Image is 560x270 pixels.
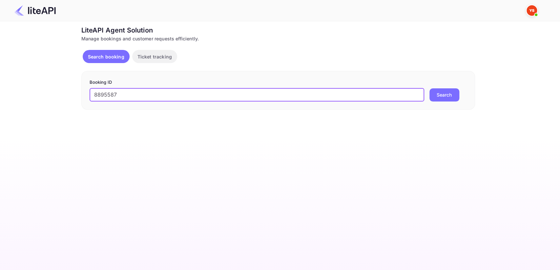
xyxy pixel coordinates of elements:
[527,5,537,16] img: Yandex Support
[88,53,124,60] p: Search booking
[90,79,467,86] p: Booking ID
[137,53,172,60] p: Ticket tracking
[81,35,475,42] div: Manage bookings and customer requests efficiently.
[429,88,459,101] button: Search
[14,5,56,16] img: LiteAPI Logo
[81,25,475,35] div: LiteAPI Agent Solution
[90,88,424,101] input: Enter Booking ID (e.g., 63782194)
